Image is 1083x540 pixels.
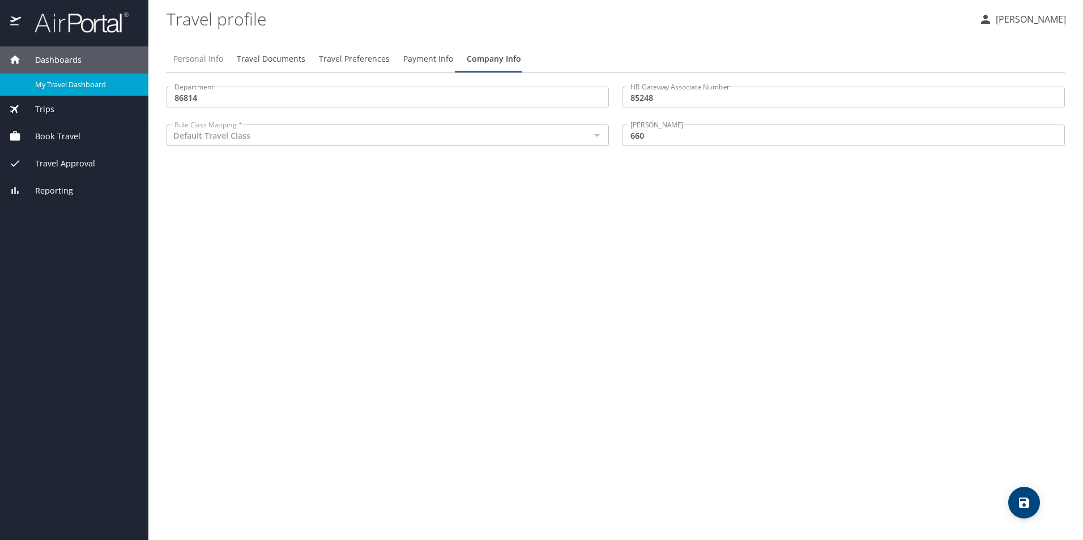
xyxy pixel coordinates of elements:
[167,45,1065,72] div: Profile
[403,52,453,66] span: Payment Info
[35,79,135,90] span: My Travel Dashboard
[21,54,82,66] span: Dashboards
[1008,487,1040,518] button: save
[10,11,22,33] img: icon-airportal.png
[22,11,129,33] img: airportal-logo.png
[167,1,970,36] h1: Travel profile
[467,52,521,66] span: Company Info
[173,52,223,66] span: Personal Info
[992,12,1066,26] p: [PERSON_NAME]
[167,87,609,108] input: EX: 123456
[21,130,80,143] span: Book Travel
[21,157,95,170] span: Travel Approval
[974,9,1071,29] button: [PERSON_NAME]
[21,103,54,115] span: Trips
[622,125,1065,146] input: EX: 123
[237,52,305,66] span: Travel Documents
[622,87,1065,108] input: EX: 12345
[21,185,73,197] span: Reporting
[319,52,390,66] span: Travel Preferences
